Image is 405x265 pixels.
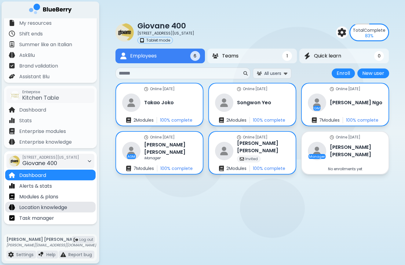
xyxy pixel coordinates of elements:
[19,30,43,38] p: Shift ends
[237,99,271,106] h3: Songwon Yeo
[240,157,244,161] img: invited
[353,27,364,33] span: Total
[330,87,334,91] img: online status
[9,73,15,79] img: file icon
[9,193,15,200] img: file icon
[9,117,15,123] img: file icon
[19,204,67,211] p: Location knowledge
[330,144,382,158] h3: [PERSON_NAME] [PERSON_NAME]
[314,106,320,110] p: GM
[9,215,15,221] img: file icon
[253,117,285,123] p: 100 % complete
[115,49,205,63] button: EmployeesEmployees6
[222,52,239,60] span: Teams
[10,91,20,101] img: company thumbnail
[38,252,44,257] img: file icon
[330,135,334,139] img: online status
[215,94,233,112] img: restaurant
[237,140,290,154] h3: [PERSON_NAME] [PERSON_NAME]
[314,52,341,60] span: Quick learn
[301,83,389,126] a: online statusOnline [DATE]restaurantGM[PERSON_NAME] Ngoenrollments7Modules100% complete
[22,159,57,167] span: Giovane 400
[133,166,154,171] p: 7 Module s
[22,155,79,160] span: [STREET_ADDRESS][US_STATE]
[19,117,32,124] p: Stats
[312,117,317,123] img: enrollments
[160,166,193,171] p: 100 % complete
[19,20,52,27] p: My resources
[127,155,135,158] p: AGM
[9,204,15,210] img: file icon
[357,68,389,78] button: New user
[237,87,241,91] img: online status
[243,86,268,91] p: Online [DATE]
[301,131,389,175] a: online statusOnline [DATE]restaurantManager[PERSON_NAME] [PERSON_NAME]No enrollments yet
[245,156,258,161] p: Invited
[120,53,126,60] img: Employees
[308,94,326,112] img: restaurant
[137,21,194,31] p: Giovane 400
[9,172,15,178] img: file icon
[9,41,15,47] img: file icon
[144,135,148,139] img: online status
[137,37,194,44] a: tabletTablet mode
[150,135,175,140] p: Online [DATE]
[9,139,15,145] img: file icon
[9,128,15,134] img: file icon
[8,252,14,257] img: file icon
[6,243,96,248] p: [PERSON_NAME][EMAIL_ADDRESS][DOMAIN_NAME]
[19,215,54,222] p: Task manager
[9,156,20,167] img: company thumbnail
[253,68,291,78] button: All users
[74,237,78,242] img: logout
[122,94,140,112] img: restaurant
[144,99,174,106] h3: Takao Joko
[22,94,59,101] span: Kitchen Table
[336,86,360,91] p: Online [DATE]
[150,86,175,91] p: Online [DATE]
[122,142,140,160] img: restaurant
[133,117,154,123] p: 2 Module s
[353,28,385,33] p: Complete
[19,172,46,179] p: Dashboard
[9,107,15,113] img: file icon
[115,83,203,126] a: online statusOnline [DATE]restaurantTakao Jokoenrollments2Modules100% complete
[319,117,340,123] p: 7 Module s
[19,41,72,48] p: Summer like an Italian
[9,183,15,189] img: file icon
[257,72,262,75] img: All users
[309,155,325,158] p: Manager
[115,131,203,175] a: online statusOnline [DATE]restaurantAGM[PERSON_NAME] [PERSON_NAME]Managerenrollments7Modules100% ...
[130,52,157,60] span: Employees
[346,117,378,123] p: 100 % complete
[115,23,134,42] img: company thumbnail
[9,31,15,37] img: file icon
[328,167,362,171] p: No enrollments yet
[60,252,66,257] img: file icon
[286,53,288,59] span: 1
[79,237,93,242] span: Log out
[144,141,197,156] h3: [PERSON_NAME] [PERSON_NAME]
[226,166,246,171] p: 2 Module s
[19,193,58,201] p: Modules & plans
[336,135,360,140] p: Online [DATE]
[332,68,355,78] button: Enroll
[9,20,15,26] img: file icon
[19,128,66,135] p: Enterprise modules
[126,166,131,171] img: enrollments
[19,52,35,59] p: AskBlu
[299,49,389,63] button: Quick learnQuick learn0
[378,53,381,59] span: 0
[330,99,382,106] h3: [PERSON_NAME] Ngo
[140,38,144,42] img: tablet
[16,252,34,257] p: Settings
[22,90,59,94] span: Enterprise
[219,117,224,123] img: enrollments
[19,73,49,80] p: Assistant Blu
[144,87,148,91] img: online status
[219,166,224,171] img: enrollments
[243,71,248,75] img: search icon
[9,63,15,69] img: file icon
[243,135,268,140] p: Online [DATE]
[19,106,46,114] p: Dashboard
